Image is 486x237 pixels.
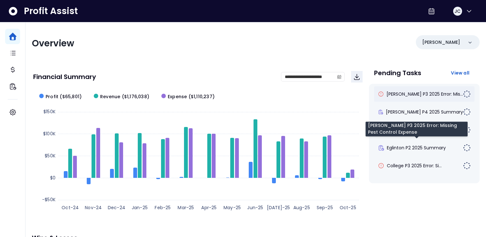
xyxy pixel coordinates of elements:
span: Profit ($65,801) [46,93,82,100]
span: Expense ($1,110,237) [168,93,215,100]
img: Not yet Started [463,108,471,116]
text: Sep-25 [317,204,333,211]
text: Apr-25 [201,204,217,211]
p: [PERSON_NAME] [422,39,460,46]
text: Dec-24 [108,204,125,211]
text: $150K [43,108,55,115]
text: Oct-25 [340,204,356,211]
text: May-25 [224,204,241,211]
text: $50K [45,153,55,159]
span: [PERSON_NAME] P3 2025 Error: Mis... [387,91,463,97]
text: $0 [50,175,55,181]
span: [PERSON_NAME] P3 2025 Error: Mis... [387,127,463,133]
text: Feb-25 [155,204,171,211]
span: Overview [32,37,74,50]
img: Not yet Started [463,162,471,170]
text: [DATE]-25 [267,204,290,211]
text: Aug-25 [293,204,310,211]
button: View all [446,67,475,79]
text: -$50K [42,196,55,203]
p: Pending Tasks [374,70,421,76]
p: Financial Summary [33,74,96,80]
span: College P3 2025 Error: Si... [387,162,442,169]
span: Eglinton P2 2025 Summary [387,145,446,151]
text: Jan-25 [132,204,148,211]
svg: calendar [337,75,342,79]
img: Not yet Started [463,90,471,98]
text: Oct-24 [62,204,79,211]
span: JC [454,8,460,14]
img: Not yet Started [463,126,471,134]
span: [PERSON_NAME] P4 2025 Summary [386,109,463,115]
button: Download [351,71,363,83]
span: Revenue ($1,176,038) [100,93,149,100]
text: $100K [43,130,55,137]
text: Mar-25 [178,204,194,211]
span: Profit Assist [24,5,78,17]
img: Not yet Started [463,144,471,152]
span: View all [451,70,469,76]
text: Nov-24 [85,204,102,211]
text: Jun-25 [247,204,263,211]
